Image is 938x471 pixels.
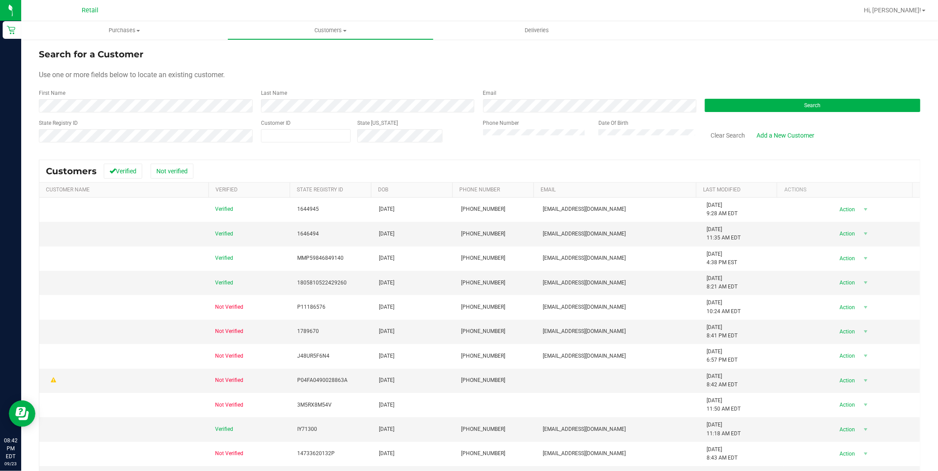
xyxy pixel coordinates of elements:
[707,348,738,364] span: [DATE] 6:57 PM EDT
[297,205,319,213] span: 1644945
[21,26,227,34] span: Purchases
[705,99,920,112] button: Search
[297,230,319,238] span: 1646494
[707,372,738,389] span: [DATE] 8:42 AM EDT
[104,164,142,179] button: Verified
[215,449,243,458] span: Not Verified
[378,187,388,193] a: DOB
[513,26,561,34] span: Deliveries
[49,376,57,385] div: Warning - Level 1
[598,119,628,127] label: Date Of Birth
[543,303,626,311] span: [EMAIL_ADDRESS][DOMAIN_NAME]
[483,119,519,127] label: Phone Number
[805,102,821,108] span: Search
[832,399,860,411] span: Action
[832,350,860,362] span: Action
[860,399,871,411] span: select
[707,225,741,242] span: [DATE] 11:35 AM EDT
[297,279,347,287] span: 1805810522429260
[379,449,394,458] span: [DATE]
[379,230,394,238] span: [DATE]
[832,203,860,216] span: Action
[705,128,751,143] button: Clear Search
[379,279,394,287] span: [DATE]
[459,187,500,193] a: Phone Number
[215,279,233,287] span: Verified
[860,448,871,460] span: select
[860,277,871,289] span: select
[39,119,78,127] label: State Registry ID
[215,376,243,385] span: Not Verified
[461,352,505,360] span: [PHONE_NUMBER]
[379,425,394,434] span: [DATE]
[261,89,287,97] label: Last Name
[860,325,871,338] span: select
[297,376,348,385] span: P04FA0490028863A
[434,21,640,40] a: Deliveries
[297,327,319,336] span: 1789670
[543,205,626,213] span: [EMAIL_ADDRESS][DOMAIN_NAME]
[39,89,65,97] label: First Name
[860,252,871,265] span: select
[297,303,325,311] span: P11186576
[215,352,243,360] span: Not Verified
[860,301,871,314] span: select
[707,445,738,462] span: [DATE] 8:43 AM EDT
[543,449,626,458] span: [EMAIL_ADDRESS][DOMAIN_NAME]
[860,423,871,436] span: select
[297,449,335,458] span: 14733620132P
[707,250,737,267] span: [DATE] 4:38 PM EST
[297,425,317,434] span: IY71300
[227,21,434,40] a: Customers
[357,119,398,127] label: State [US_STATE]
[707,299,741,315] span: [DATE] 10:24 AM EDT
[9,400,35,427] iframe: Resource center
[215,401,243,409] span: Not Verified
[46,187,90,193] a: Customer Name
[707,421,741,437] span: [DATE] 11:18 AM EDT
[543,254,626,262] span: [EMAIL_ADDRESS][DOMAIN_NAME]
[215,254,233,262] span: Verified
[707,201,738,218] span: [DATE] 9:28 AM EDT
[832,325,860,338] span: Action
[7,26,15,34] inline-svg: Retail
[215,303,243,311] span: Not Verified
[379,254,394,262] span: [DATE]
[39,49,144,60] span: Search for a Customer
[151,164,193,179] button: Not verified
[4,437,17,460] p: 08:42 PM EDT
[541,187,556,193] a: Email
[216,187,238,193] a: Verified
[860,228,871,240] span: select
[461,327,505,336] span: [PHONE_NUMBER]
[543,327,626,336] span: [EMAIL_ADDRESS][DOMAIN_NAME]
[461,230,505,238] span: [PHONE_NUMBER]
[215,425,233,434] span: Verified
[461,205,505,213] span: [PHONE_NUMBER]
[297,401,332,409] span: 3M5RX8M54V
[832,277,860,289] span: Action
[21,21,227,40] a: Purchases
[461,376,505,385] span: [PHONE_NUMBER]
[860,374,871,387] span: select
[543,230,626,238] span: [EMAIL_ADDRESS][DOMAIN_NAME]
[707,396,741,413] span: [DATE] 11:50 AM EDT
[379,303,394,311] span: [DATE]
[860,203,871,216] span: select
[461,449,505,458] span: [PHONE_NUMBER]
[215,327,243,336] span: Not Verified
[228,26,433,34] span: Customers
[82,7,98,14] span: Retail
[707,274,738,291] span: [DATE] 8:21 AM EDT
[215,230,233,238] span: Verified
[543,352,626,360] span: [EMAIL_ADDRESS][DOMAIN_NAME]
[261,119,291,127] label: Customer ID
[39,71,225,79] span: Use one or more fields below to locate an existing customer.
[379,327,394,336] span: [DATE]
[543,425,626,434] span: [EMAIL_ADDRESS][DOMAIN_NAME]
[864,7,921,14] span: Hi, [PERSON_NAME]!
[461,279,505,287] span: [PHONE_NUMBER]
[832,423,860,436] span: Action
[784,187,909,193] div: Actions
[46,166,97,176] span: Customers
